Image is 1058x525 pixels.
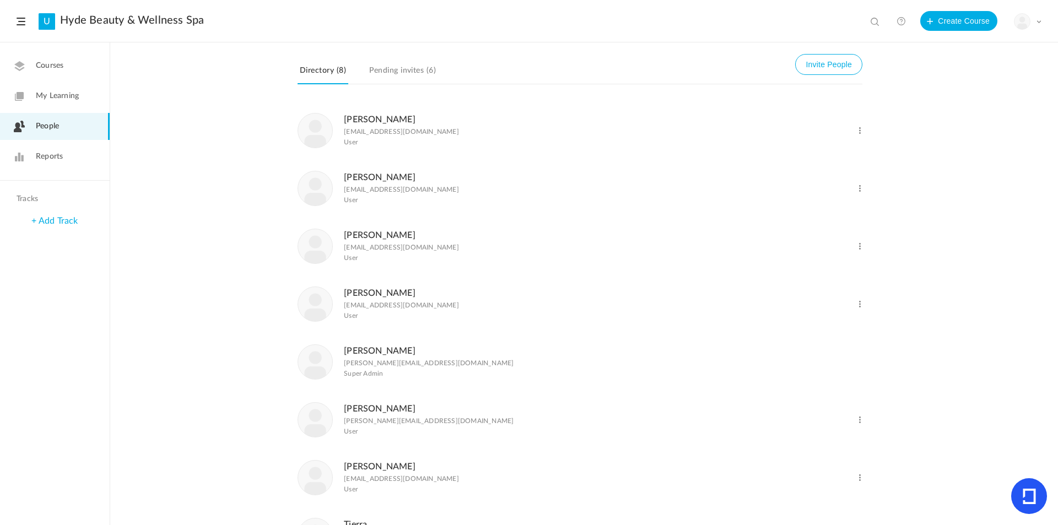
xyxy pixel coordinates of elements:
[344,347,415,355] a: [PERSON_NAME]
[298,171,332,205] img: user-image.png
[344,186,459,193] p: [EMAIL_ADDRESS][DOMAIN_NAME]
[344,417,514,425] p: [PERSON_NAME][EMAIL_ADDRESS][DOMAIN_NAME]
[344,370,383,377] span: Super Admin
[920,11,997,31] button: Create Course
[344,289,415,297] a: [PERSON_NAME]
[344,231,415,240] a: [PERSON_NAME]
[344,462,415,471] a: [PERSON_NAME]
[344,138,358,146] span: User
[298,403,332,437] img: user-image.png
[36,121,59,132] span: People
[344,128,459,136] p: [EMAIL_ADDRESS][DOMAIN_NAME]
[367,63,438,84] a: Pending invites (6)
[1014,14,1030,29] img: user-image.png
[17,194,90,204] h4: Tracks
[344,475,459,483] p: [EMAIL_ADDRESS][DOMAIN_NAME]
[31,217,78,225] a: + Add Track
[795,54,862,75] button: Invite People
[60,14,204,27] a: Hyde Beauty & Wellness Spa
[344,485,358,493] span: User
[298,287,332,321] img: user-image.png
[298,113,332,148] img: user-image.png
[298,345,332,379] img: user-image.png
[298,229,332,263] img: user-image.png
[344,359,514,367] p: [PERSON_NAME][EMAIL_ADDRESS][DOMAIN_NAME]
[36,151,63,163] span: Reports
[298,461,332,495] img: user-image.png
[344,115,415,124] a: [PERSON_NAME]
[344,427,358,435] span: User
[344,243,459,251] p: [EMAIL_ADDRESS][DOMAIN_NAME]
[344,173,415,182] a: [PERSON_NAME]
[36,60,63,72] span: Courses
[344,301,459,309] p: [EMAIL_ADDRESS][DOMAIN_NAME]
[344,312,358,320] span: User
[344,404,415,413] a: [PERSON_NAME]
[39,13,55,30] a: U
[36,90,79,102] span: My Learning
[298,63,348,84] a: Directory (8)
[344,196,358,204] span: User
[344,254,358,262] span: User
